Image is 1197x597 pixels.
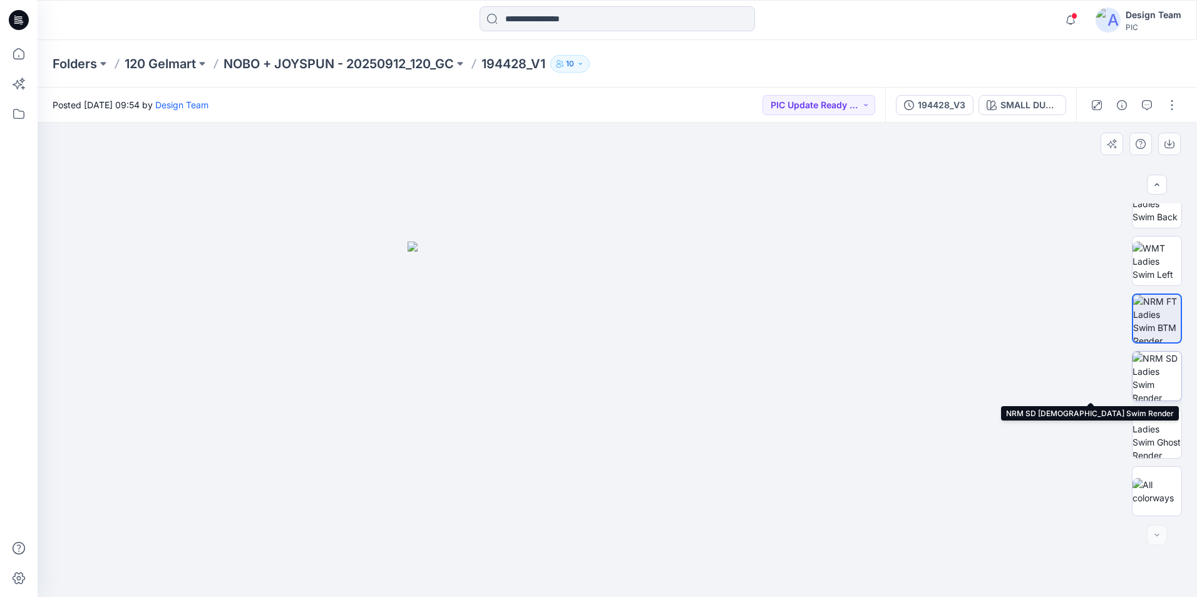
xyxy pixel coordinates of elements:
[896,95,974,115] button: 194428_V3
[125,55,196,73] a: 120 Gelmart
[155,99,208,110] a: Design Team
[53,98,208,111] span: Posted [DATE] 09:54 by
[408,242,827,597] img: eyJhbGciOiJIUzI1NiIsImtpZCI6IjAiLCJzbHQiOiJzZXMiLCJ0eXAiOiJKV1QifQ.eyJkYXRhIjp7InR5cGUiOiJzdG9yYW...
[1133,352,1181,401] img: NRM SD Ladies Swim Render
[1000,98,1058,112] div: SMALL DUSTY V1_PLUM CANDY
[481,55,545,73] p: 194428_V1
[53,55,97,73] a: Folders
[1126,23,1181,32] div: PIC
[1133,242,1181,281] img: WMT Ladies Swim Left
[979,95,1066,115] button: SMALL DUSTY V1_PLUM CANDY
[1133,295,1181,342] img: NRM FT Ladies Swim BTM Render
[1096,8,1121,33] img: avatar
[1133,184,1181,223] img: WMT Ladies Swim Back
[550,55,590,73] button: 10
[1126,8,1181,23] div: Design Team
[223,55,454,73] a: NOBO + JOYSPUN - 20250912_120_GC
[566,57,574,71] p: 10
[1133,478,1181,504] img: All colorways
[1133,409,1181,458] img: NRM BK Ladies Swim Ghost Render
[918,98,965,112] div: 194428_V3
[1112,95,1132,115] button: Details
